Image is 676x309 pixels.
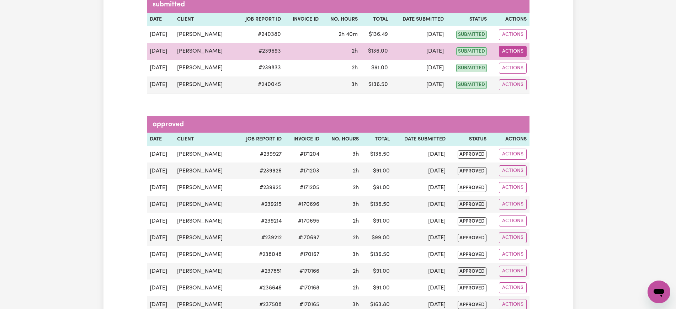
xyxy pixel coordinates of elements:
th: Client [174,13,235,26]
button: Actions [499,232,527,243]
button: Actions [499,182,527,193]
td: #171203 [284,163,322,179]
td: $ 99.00 [362,229,393,246]
span: 2 hours [353,218,359,224]
button: Actions [499,215,527,227]
td: [DATE] [147,279,174,296]
th: Job Report ID [235,133,284,146]
td: # 239215 [235,196,284,213]
span: approved [458,184,486,192]
span: approved [458,201,486,209]
td: # 239833 [235,60,284,76]
td: $ 136.50 [361,76,391,94]
td: $ 136.00 [361,43,391,60]
td: [DATE] [147,26,174,43]
th: No. Hours [322,133,362,146]
td: #170696 [284,196,322,213]
td: [PERSON_NAME] [174,229,235,246]
iframe: Button to launch messaging window [648,281,670,303]
td: $ 136.50 [362,146,393,163]
td: $ 136.49 [361,26,391,43]
span: submitted [456,31,487,39]
td: [PERSON_NAME] [174,43,235,60]
td: [DATE] [391,26,447,43]
th: Date Submitted [391,13,447,26]
button: Actions [499,63,527,74]
td: [DATE] [147,229,174,246]
th: Total [362,133,393,146]
span: approved [458,150,486,159]
button: Actions [499,46,527,57]
span: 2 hours [352,48,358,54]
td: #170168 [284,279,322,296]
td: # 238048 [235,246,284,263]
td: $ 91.00 [362,179,393,196]
span: approved [458,251,486,259]
td: [DATE] [391,60,447,76]
span: submitted [456,81,487,89]
th: Actions [490,13,529,26]
button: Actions [499,149,527,160]
td: # 239927 [235,146,284,163]
td: $ 91.00 [362,213,393,229]
span: 2 hours [353,185,359,191]
td: [PERSON_NAME] [174,279,235,296]
td: $ 91.00 [362,163,393,179]
td: [DATE] [147,263,174,279]
td: [DATE] [147,196,174,213]
td: [DATE] [147,163,174,179]
td: #171205 [284,179,322,196]
td: # 239212 [235,229,284,246]
td: $ 91.00 [361,60,391,76]
span: 2 hours [353,168,359,174]
button: Actions [499,29,527,40]
span: approved [458,234,486,242]
span: 2 hours [353,268,359,274]
td: [PERSON_NAME] [174,246,235,263]
td: #170167 [284,246,322,263]
th: Date [147,133,174,146]
td: # 239925 [235,179,284,196]
span: approved [458,284,486,292]
span: approved [458,301,486,309]
span: submitted [456,47,487,55]
td: [DATE] [147,146,174,163]
span: approved [458,167,486,175]
th: Date Submitted [393,133,448,146]
span: 2 hours [352,65,358,71]
td: # 240045 [235,76,284,94]
th: Client [174,133,235,146]
td: $ 91.00 [362,263,393,279]
th: No. Hours [321,13,361,26]
td: [PERSON_NAME] [174,76,235,94]
td: [PERSON_NAME] [174,179,235,196]
td: [DATE] [393,263,448,279]
td: [PERSON_NAME] [174,26,235,43]
span: 3 hours [352,252,359,257]
td: [PERSON_NAME] [174,60,235,76]
td: # 237851 [235,263,284,279]
button: Actions [499,282,527,293]
td: $ 91.00 [362,279,393,296]
td: #170166 [284,263,322,279]
span: approved [458,217,486,225]
th: Invoice ID [284,13,321,26]
button: Actions [499,79,527,90]
td: # 240380 [235,26,284,43]
td: [DATE] [147,43,174,60]
td: # 238646 [235,279,284,296]
span: 2 hours [353,235,359,241]
th: Total [361,13,391,26]
span: 2 hours 40 minutes [339,32,358,37]
th: Status [447,13,490,26]
td: #170695 [284,213,322,229]
span: 3 hours [351,82,358,87]
td: [DATE] [393,196,448,213]
td: [DATE] [393,163,448,179]
td: [PERSON_NAME] [174,146,235,163]
td: [DATE] [393,279,448,296]
td: # 239214 [235,213,284,229]
th: Date [147,13,174,26]
td: [DATE] [147,179,174,196]
button: Actions [499,249,527,260]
